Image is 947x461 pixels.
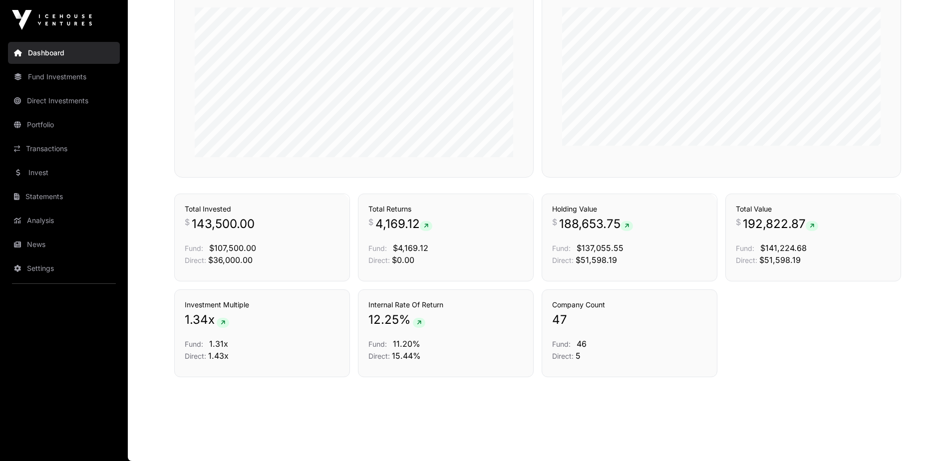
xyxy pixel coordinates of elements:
[552,216,557,228] span: $
[368,256,390,264] span: Direct:
[208,312,215,328] span: x
[552,204,707,214] h3: Holding Value
[185,340,203,348] span: Fund:
[392,351,421,361] span: 15.44%
[185,204,339,214] h3: Total Invested
[736,216,741,228] span: $
[192,216,255,232] span: 143,500.00
[368,204,523,214] h3: Total Returns
[736,256,757,264] span: Direct:
[743,216,818,232] span: 192,822.87
[8,90,120,112] a: Direct Investments
[209,243,256,253] span: $107,500.00
[576,351,581,361] span: 5
[759,255,801,265] span: $51,598.19
[736,244,754,252] span: Fund:
[552,300,707,310] h3: Company Count
[185,244,203,252] span: Fund:
[12,10,92,30] img: Icehouse Ventures Logo
[552,312,567,328] span: 47
[8,186,120,208] a: Statements
[8,257,120,279] a: Settings
[552,244,571,252] span: Fund:
[897,413,947,461] iframe: Chat Widget
[399,312,411,328] span: %
[577,339,587,349] span: 46
[185,312,208,328] span: 1.34
[736,204,891,214] h3: Total Value
[208,351,229,361] span: 1.43x
[368,300,523,310] h3: Internal Rate Of Return
[208,255,253,265] span: $36,000.00
[8,138,120,160] a: Transactions
[8,210,120,231] a: Analysis
[8,233,120,255] a: News
[552,256,574,264] span: Direct:
[8,42,120,64] a: Dashboard
[393,243,428,253] span: $4,169.12
[368,340,387,348] span: Fund:
[559,216,633,232] span: 188,653.75
[368,216,373,228] span: $
[185,216,190,228] span: $
[8,162,120,184] a: Invest
[375,216,432,232] span: 4,169.12
[8,66,120,88] a: Fund Investments
[8,114,120,136] a: Portfolio
[577,243,624,253] span: $137,055.55
[209,339,228,349] span: 1.31x
[368,312,399,328] span: 12.25
[185,256,206,264] span: Direct:
[368,244,387,252] span: Fund:
[576,255,617,265] span: $51,598.19
[552,352,574,360] span: Direct:
[393,339,420,349] span: 11.20%
[760,243,807,253] span: $141,224.68
[552,340,571,348] span: Fund:
[185,352,206,360] span: Direct:
[185,300,339,310] h3: Investment Multiple
[392,255,414,265] span: $0.00
[368,352,390,360] span: Direct:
